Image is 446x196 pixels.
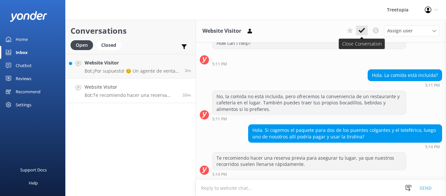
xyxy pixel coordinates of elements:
[213,152,406,170] div: Te recomiendo hacer una reserva previa para asegurar tu lugar, ya que nuestros recorridos suelen ...
[85,92,178,98] p: Bot: Te recomiendo hacer una reserva previa para asegurar tu lugar, ya que nuestros recorridos su...
[213,91,406,115] div: No, la comida no está incluida, pero ofrecemos la conveniencia de un restaurante y cafetería en e...
[85,68,180,74] p: Bot: ¡Por supuesto! 😊 Un agente de ventas se pondrá en contacto contigo pronto. Si no recibes una...
[66,54,196,79] a: Website VisitorBot:¡Por supuesto! 😊 Un agente de ventas se pondrá en contacto contigo pronto. Si ...
[212,117,227,121] strong: 5:11 PM
[212,172,227,176] strong: 5:14 PM
[71,41,96,48] a: Open
[212,172,406,176] div: Oct 12 2025 05:14pm (UTC -06:00) America/Mexico_City
[16,98,31,111] div: Settings
[96,41,124,48] a: Closed
[185,68,191,73] span: Oct 12 2025 05:44pm (UTC -06:00) America/Mexico_City
[16,59,32,72] div: Chatbot
[66,79,196,103] a: Website VisitorBot:Te recomiendo hacer una reserva previa para asegurar tu lugar, ya que nuestros...
[425,83,440,87] strong: 5:11 PM
[20,163,47,176] div: Support Docs
[248,125,442,142] div: Hola. Si cogemos el paquete para dos de los puentes colgantes y el teleférico, luego uno de nosot...
[212,62,406,66] div: Oct 12 2025 05:11pm (UTC -06:00) America/Mexico_City
[183,92,191,98] span: Oct 12 2025 05:14pm (UTC -06:00) America/Mexico_City
[387,27,413,34] span: Assign user
[368,70,442,81] div: Hola. La comida está incluida?
[71,25,191,37] h2: Conversations
[202,27,241,35] h3: Website Visitor
[248,144,442,149] div: Oct 12 2025 05:14pm (UTC -06:00) America/Mexico_City
[212,116,406,121] div: Oct 12 2025 05:11pm (UTC -06:00) America/Mexico_City
[85,59,180,66] h4: Website Visitor
[384,26,439,36] div: Assign User
[96,40,121,50] div: Closed
[212,62,227,66] strong: 5:11 PM
[71,40,93,50] div: Open
[85,83,178,91] h4: Website Visitor
[425,145,440,149] strong: 5:14 PM
[16,72,31,85] div: Reviews
[16,33,28,46] div: Home
[368,83,442,87] div: Oct 12 2025 05:11pm (UTC -06:00) America/Mexico_City
[10,11,47,22] img: yonder-white-logo.png
[16,46,28,59] div: Inbox
[29,176,38,189] div: Help
[16,85,40,98] div: Recommend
